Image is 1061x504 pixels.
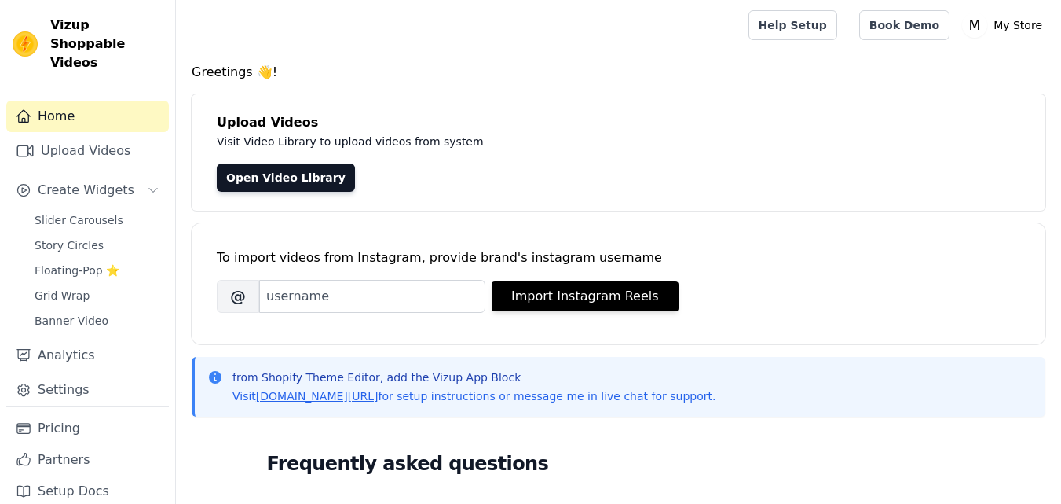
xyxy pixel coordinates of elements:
[217,164,355,192] a: Open Video Library
[35,313,108,329] span: Banner Video
[6,175,169,206] button: Create Widgets
[217,280,259,313] span: @
[232,388,715,404] p: Visit for setup instructions or message me in live chat for support.
[217,113,1020,132] h4: Upload Videos
[25,259,169,281] a: Floating-Pop ⭐
[256,390,379,403] a: [DOMAIN_NAME][URL]
[25,209,169,231] a: Slider Carousels
[259,280,485,313] input: username
[50,16,163,72] span: Vizup Shoppable Videos
[13,31,38,57] img: Vizup
[38,181,134,200] span: Create Widgets
[35,263,119,278] span: Floating-Pop ⭐
[6,135,169,167] a: Upload Videos
[6,374,169,406] a: Settings
[35,237,104,253] span: Story Circles
[217,132,920,151] p: Visit Video Library to upload videos from system
[859,10,949,40] a: Book Demo
[962,11,1048,39] button: M My Store
[25,234,169,256] a: Story Circles
[969,17,981,33] text: M
[232,370,715,385] p: from Shopify Theme Editor, add the Vizup App Block
[6,444,169,476] a: Partners
[217,248,1020,267] div: To import videos from Instagram, provide brand's instagram username
[492,281,679,311] button: Import Instagram Reels
[6,340,169,371] a: Analytics
[267,448,971,480] h2: Frequently asked questions
[748,10,837,40] a: Help Setup
[192,63,1045,82] h4: Greetings 👋!
[25,310,169,332] a: Banner Video
[987,11,1048,39] p: My Store
[6,101,169,132] a: Home
[25,285,169,307] a: Grid Wrap
[35,288,90,304] span: Grid Wrap
[6,413,169,444] a: Pricing
[35,212,123,228] span: Slider Carousels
